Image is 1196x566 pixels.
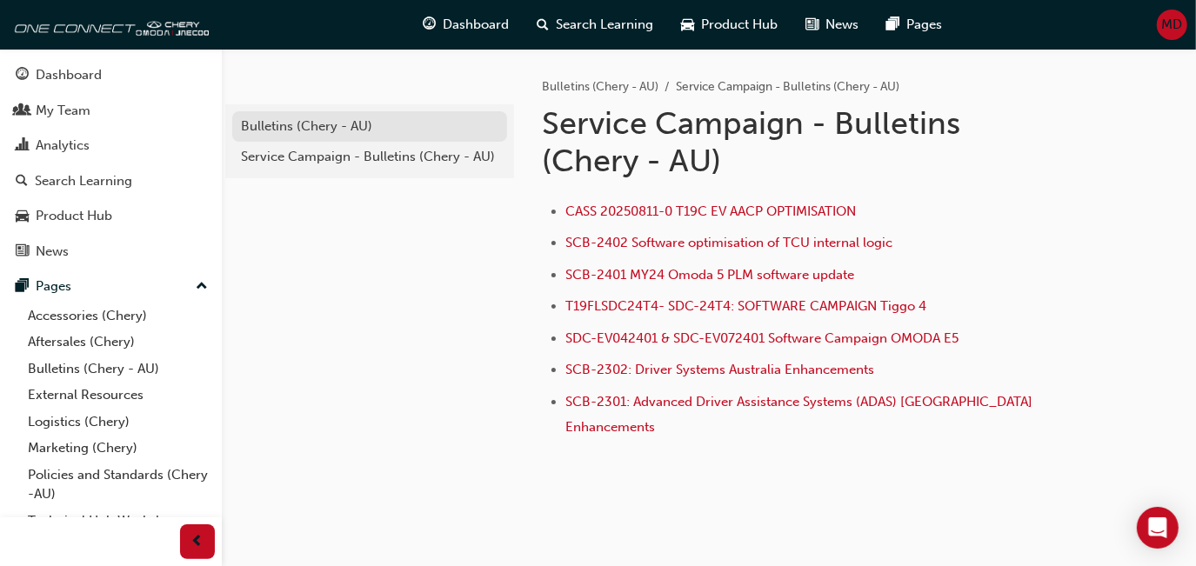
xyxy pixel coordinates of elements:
span: pages-icon [16,279,29,295]
span: search-icon [538,14,550,36]
button: Pages [7,270,215,303]
a: My Team [7,95,215,127]
a: Analytics [7,130,215,162]
span: people-icon [16,103,29,119]
span: Dashboard [444,15,510,35]
a: pages-iconPages [873,7,957,43]
a: T19FLSDC24T4- SDC-24T4: SOFTWARE CAMPAIGN Tiggo 4 [565,298,926,314]
a: guage-iconDashboard [410,7,524,43]
span: guage-icon [424,14,437,36]
a: SCB-2401 MY24 Omoda 5 PLM software update [565,267,854,283]
a: Search Learning [7,165,215,197]
a: Marketing (Chery) [21,435,215,462]
a: News [7,236,215,268]
span: prev-icon [191,531,204,553]
a: SDC-EV042401 & SDC-EV072401 Software Campaign OMODA E5 [565,330,959,346]
a: Bulletins (Chery - AU) [232,111,507,142]
a: Product Hub [7,200,215,232]
a: Technical Hub Workshop information [21,508,215,554]
span: news-icon [806,14,819,36]
span: Product Hub [702,15,778,35]
a: External Resources [21,382,215,409]
a: Accessories (Chery) [21,303,215,330]
a: search-iconSearch Learning [524,7,668,43]
a: Aftersales (Chery) [21,329,215,356]
div: Pages [36,276,71,296]
span: guage-icon [16,68,29,83]
img: oneconnect [9,7,209,42]
span: chart-icon [16,138,29,154]
h1: Service Campaign - Bulletins (Chery - AU) [542,104,1064,180]
div: Service Campaign - Bulletins (Chery - AU) [241,147,498,167]
button: DashboardMy TeamAnalyticsSearch LearningProduct HubNews [7,56,215,270]
a: SCB-2301: Advanced Driver Assistance Systems (ADAS) [GEOGRAPHIC_DATA] Enhancements [565,394,1036,435]
a: Logistics (Chery) [21,409,215,436]
span: Pages [907,15,943,35]
span: news-icon [16,244,29,260]
div: Open Intercom Messenger [1137,507,1179,549]
a: SCB-2302: Driver Systems Australia Enhancements [565,362,874,377]
div: Bulletins (Chery - AU) [241,117,498,137]
span: car-icon [682,14,695,36]
a: CASS 20250811-0 T19C EV AACP OPTIMISATION [565,203,856,219]
div: Product Hub [36,206,112,226]
a: car-iconProduct Hub [668,7,792,43]
span: up-icon [196,276,208,298]
a: SCB-2402 Software optimisation of TCU internal logic [565,235,892,250]
a: news-iconNews [792,7,873,43]
li: Service Campaign - Bulletins (Chery - AU) [676,77,899,97]
div: My Team [36,101,90,121]
span: search-icon [16,174,28,190]
span: MD [1162,15,1183,35]
div: Analytics [36,136,90,156]
div: Search Learning [35,171,132,191]
button: MD [1157,10,1187,40]
a: Bulletins (Chery - AU) [21,356,215,383]
span: pages-icon [887,14,900,36]
span: car-icon [16,209,29,224]
span: Search Learning [557,15,654,35]
a: Service Campaign - Bulletins (Chery - AU) [232,142,507,172]
span: News [826,15,859,35]
div: News [36,242,69,262]
div: Dashboard [36,65,102,85]
a: Dashboard [7,59,215,91]
a: Policies and Standards (Chery -AU) [21,462,215,508]
a: Bulletins (Chery - AU) [542,79,658,94]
